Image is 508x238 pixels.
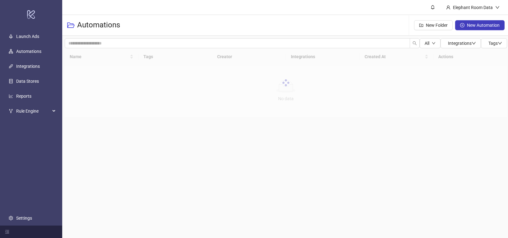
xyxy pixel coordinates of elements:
span: All [425,41,429,46]
h3: Automations [77,20,120,30]
span: Integrations [448,41,476,46]
span: down [432,41,436,45]
span: Tags [488,41,502,46]
a: Reports [16,94,31,99]
a: Integrations [16,64,40,69]
span: down [472,41,476,45]
a: Launch Ads [16,34,39,39]
button: Tagsdown [481,38,507,48]
span: bell [431,5,435,9]
a: Settings [16,216,32,221]
span: folder-add [419,23,423,27]
span: New Automation [467,23,500,28]
span: New Folder [426,23,448,28]
span: down [495,5,500,10]
button: Alldown [420,38,440,48]
button: Integrationsdown [440,38,481,48]
span: Rule Engine [16,105,50,117]
a: Data Stores [16,79,39,84]
span: down [498,41,502,45]
button: New Folder [414,20,453,30]
span: user [446,5,450,10]
span: fork [9,109,13,113]
span: menu-fold [5,230,9,234]
span: folder-open [67,21,75,29]
button: New Automation [455,20,505,30]
a: Automations [16,49,41,54]
span: plus-circle [460,23,464,27]
span: search [412,41,417,45]
div: Elephant Room Data [450,4,495,11]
